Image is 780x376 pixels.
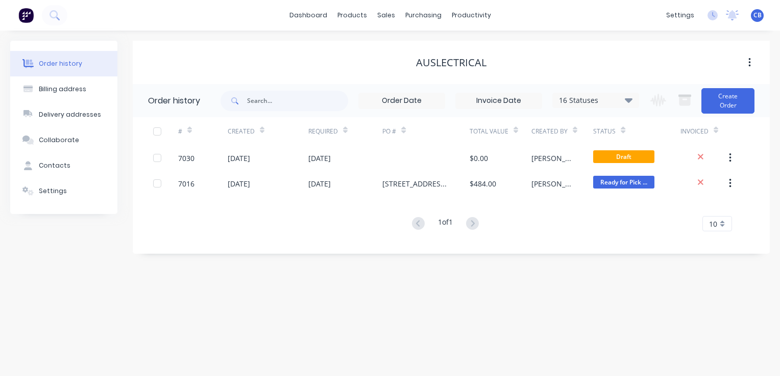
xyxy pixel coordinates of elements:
div: Order history [148,95,200,107]
div: [PERSON_NAME] [531,178,573,189]
div: Collaborate [39,136,79,145]
img: Factory [18,8,34,23]
input: Order Date [359,93,445,109]
button: Order history [10,51,117,76]
div: productivity [447,8,496,23]
div: [DATE] [308,178,331,189]
div: # [178,117,228,145]
div: [PERSON_NAME] [531,153,573,164]
div: 1 of 1 [438,217,453,231]
div: products [332,8,372,23]
button: Billing address [10,76,117,102]
div: Invoiced [680,117,730,145]
button: Collaborate [10,127,117,153]
div: 7030 [178,153,194,164]
div: purchasing [400,8,447,23]
div: [DATE] [228,153,250,164]
button: Settings [10,178,117,204]
div: PO # [382,117,469,145]
div: PO # [382,127,396,136]
div: Status [593,127,616,136]
span: Ready for Pick ... [593,176,654,189]
span: 10 [709,219,717,229]
div: [DATE] [308,153,331,164]
div: 7016 [178,178,194,189]
div: Order history [39,59,82,68]
div: sales [372,8,400,23]
div: 16 Statuses [553,95,639,106]
div: [DATE] [228,178,250,189]
div: Required [308,127,338,136]
a: dashboard [284,8,332,23]
div: Created [228,127,255,136]
div: Contacts [39,161,70,170]
div: Auslectrical [416,57,486,69]
button: Contacts [10,153,117,178]
div: Status [593,117,680,145]
div: Total Value [470,127,508,136]
div: Delivery addresses [39,110,101,119]
div: Created By [531,117,593,145]
span: Draft [593,150,654,163]
div: Total Value [470,117,531,145]
div: [STREET_ADDRESS][PERSON_NAME] [382,178,449,189]
button: Create Order [701,88,754,114]
div: Settings [39,186,67,196]
div: settings [661,8,699,23]
button: Delivery addresses [10,102,117,127]
div: $484.00 [470,178,496,189]
span: CB [753,11,762,20]
div: Required [308,117,383,145]
div: Created [228,117,308,145]
div: $0.00 [470,153,488,164]
input: Invoice Date [456,93,542,109]
div: Created By [531,127,568,136]
input: Search... [247,91,348,111]
div: # [178,127,182,136]
div: Billing address [39,85,86,94]
div: Invoiced [680,127,709,136]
